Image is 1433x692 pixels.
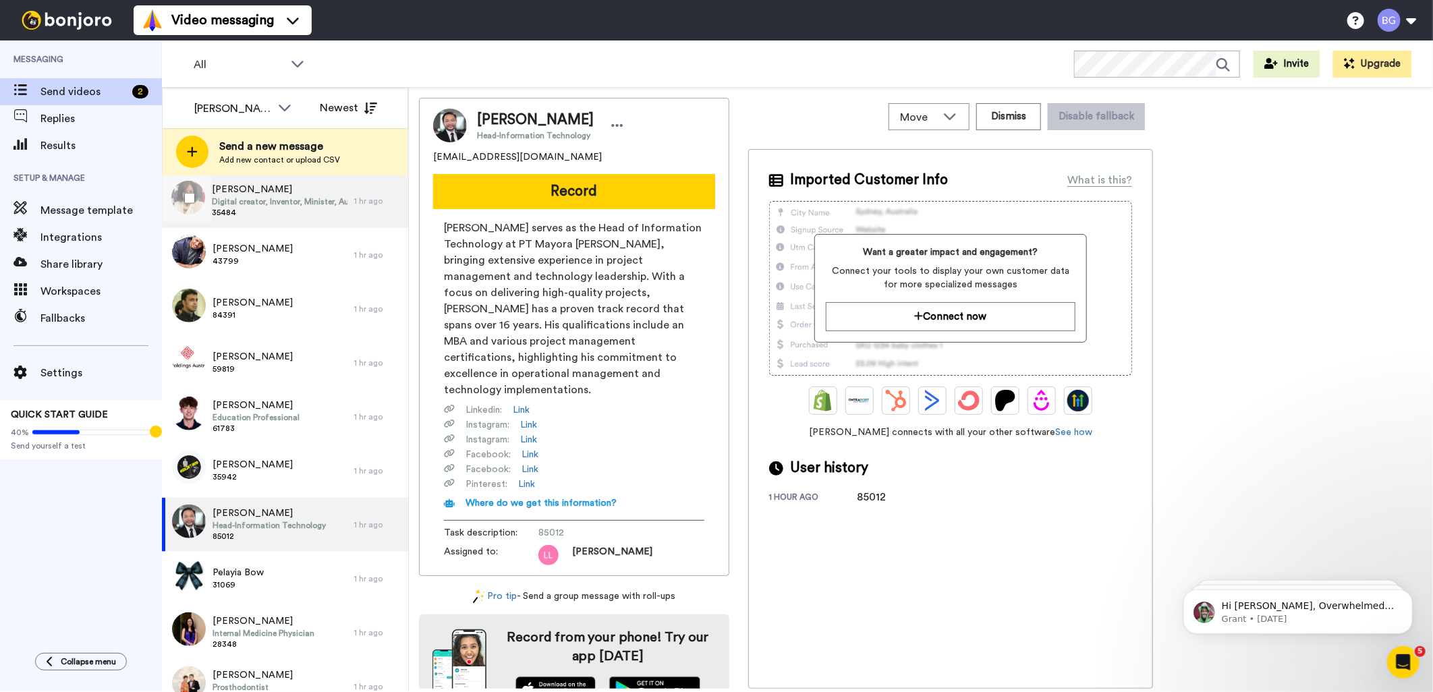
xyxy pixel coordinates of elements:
[466,463,511,476] span: Facebook :
[35,653,127,670] button: Collapse menu
[213,531,326,542] span: 85012
[40,283,162,299] span: Workspaces
[213,296,293,310] span: [PERSON_NAME]
[172,235,206,268] img: aa0e8d51-7ce8-458b-87c9-d9fd6e8cdc7f.jpg
[172,397,206,430] img: df0c9a89-d7fb-4d8f-aa30-6d44ed329253.jpg
[310,94,387,121] button: Newest
[212,207,347,218] span: 35484
[213,471,293,482] span: 35942
[885,390,907,411] img: Hubspot
[857,489,924,505] div: 85012
[849,390,870,411] img: Ontraport
[172,612,206,646] img: b136145c-6e7b-49e6-bc8e-6738056a5622.jpg
[213,350,293,364] span: [PERSON_NAME]
[194,100,271,117] div: [PERSON_NAME] [PERSON_NAME]
[1031,390,1052,411] img: Drip
[444,220,704,398] span: [PERSON_NAME] serves as the Head of Information Technology at PT Mayora [PERSON_NAME], bringing e...
[538,526,667,540] span: 85012
[433,109,467,142] img: Image of Rudy Kosasih
[354,519,401,530] div: 1 hr ago
[40,202,162,219] span: Message template
[40,111,162,127] span: Replies
[354,196,401,206] div: 1 hr ago
[40,365,162,381] span: Settings
[826,264,1075,291] span: Connect your tools to display your own customer data for more specialized messages
[354,627,401,638] div: 1 hr ago
[16,11,117,30] img: bj-logo-header-white.svg
[1254,51,1320,78] button: Invite
[213,579,264,590] span: 31069
[213,668,293,682] span: [PERSON_NAME]
[790,458,868,478] span: User history
[40,229,162,246] span: Integrations
[466,433,509,446] span: Instagram :
[213,507,326,520] span: [PERSON_NAME]
[466,478,507,491] span: Pinterest :
[790,170,948,190] span: Imported Customer Info
[172,289,206,322] img: 9ccc6ac0-1208-4576-b3b7-1d4a09d0141d.jpg
[900,109,936,125] span: Move
[150,426,162,438] div: Tooltip anchor
[172,451,206,484] img: 9f926bb9-adce-45b9-8fc7-ace619536422.jpg
[466,448,511,461] span: Facebook :
[433,174,715,209] button: Record
[11,440,151,451] span: Send yourself a test
[61,656,116,667] span: Collapse menu
[212,183,347,196] span: [PERSON_NAME]
[172,343,206,376] img: aee20f05-ddb2-4f2a-b30b-889403f0cf71.png
[213,310,293,320] span: 84391
[444,526,538,540] span: Task description :
[213,399,300,412] span: [PERSON_NAME]
[354,357,401,368] div: 1 hr ago
[1067,390,1089,411] img: GoHighLevel
[477,110,594,130] span: [PERSON_NAME]
[213,412,300,423] span: Education Professional
[212,196,347,207] span: Digital creator, Inventor, Minister, Author, Actress
[1055,428,1092,437] a: See how
[520,433,537,446] a: Link
[473,589,517,604] a: Pro tip
[994,390,1016,411] img: Patreon
[213,458,293,471] span: [PERSON_NAME]
[522,448,538,461] a: Link
[538,545,559,565] img: ll.png
[354,573,401,584] div: 1 hr ago
[466,403,502,417] span: Linkedin :
[826,302,1075,331] button: Connect now
[40,84,127,100] span: Send videos
[826,246,1075,259] span: Want a greater impact and engagement?
[958,390,980,411] img: ConvertKit
[354,465,401,476] div: 1 hr ago
[219,138,340,154] span: Send a new message
[213,566,264,579] span: Pelayia Bow
[444,545,538,565] span: Assigned to:
[477,130,594,141] span: Head-Information Technology
[1048,103,1145,130] button: Disable fallback
[194,57,284,73] span: All
[213,242,293,256] span: [PERSON_NAME]
[433,150,602,164] span: [EMAIL_ADDRESS][DOMAIN_NAME]
[419,589,729,604] div: - Send a group message with roll-ups
[172,504,206,538] img: 4bd990dd-97c7-4727-a9da-7c10604becf5.jpg
[219,154,340,165] span: Add new contact or upload CSV
[812,390,834,411] img: Shopify
[354,411,401,422] div: 1 hr ago
[976,103,1041,130] button: Dismiss
[500,628,716,666] h4: Record from your phone! Try our app [DATE]
[1163,561,1433,656] iframe: Intercom notifications message
[132,85,148,98] div: 2
[354,681,401,692] div: 1 hr ago
[172,558,206,592] img: a505d8a2-b935-4ade-80d7-f5db9084ef22.jpg
[213,614,314,628] span: [PERSON_NAME]
[473,589,485,604] img: magic-wand.svg
[466,418,509,432] span: Instagram :
[213,256,293,266] span: 43799
[572,545,652,565] span: [PERSON_NAME]
[522,463,538,476] a: Link
[769,426,1132,439] span: [PERSON_NAME] connects with all your other software
[1387,646,1420,679] iframe: Intercom live chat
